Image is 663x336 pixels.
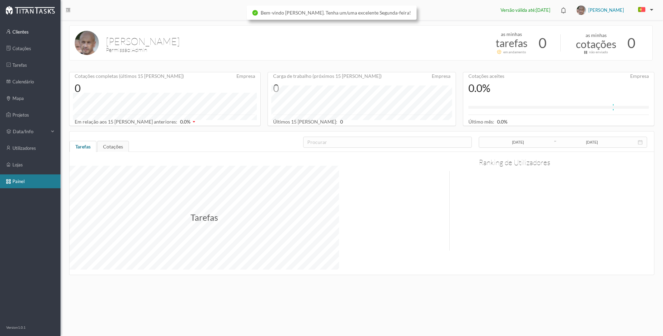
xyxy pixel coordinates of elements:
div: 0.0% [468,81,504,94]
img: Logo [6,6,55,15]
p: as minhas [501,30,522,38]
span: 0 [340,119,343,125]
span: Cotações aceites [468,73,504,79]
h3: Permissão : Admin [106,46,376,54]
i: icon: menu-fold [66,8,71,12]
p: tarefas [496,35,527,51]
p: Version 1.0.1 [6,325,26,330]
div: 0 [273,81,382,94]
div: 0 [75,81,184,94]
span: 0 [627,33,635,53]
button: PT [633,4,656,16]
i: icon: calendar [638,140,643,145]
p: cotações [576,36,616,52]
img: txTsP8FTIqgEhwJwtkAAAAASUVORK5CYII= [577,6,586,15]
span: 0.0 % [497,119,507,125]
div: não enviado [589,49,608,55]
span: Empresa [630,74,649,79]
span: Bem-vindo [PERSON_NAME]. Tenha um/uma excelente Segunda-feira! [261,10,411,16]
span: Carga de trabalho (próximos 15 [PERSON_NAME]) [273,73,382,79]
span: Tarefas [190,212,218,223]
div: em andamento [503,49,526,55]
i: icon: caret-down [192,120,196,124]
span: 0 [539,33,547,53]
i: icon: check-circle [252,10,258,16]
input: Data inicial [483,138,553,146]
span: Último mês: [468,119,507,125]
span: data/info [13,128,47,135]
input: Data final [557,138,627,146]
h1: [PERSON_NAME] [106,34,376,48]
h2: Ranking de Utilizadores [479,157,550,168]
div: procurar [307,139,464,146]
div: Tarefas [69,141,96,155]
span: Empresa [236,74,255,79]
span: Cotações completas (últimos 15 [PERSON_NAME]) [75,73,184,79]
p: as minhas [586,31,607,39]
img: txTsP8FTIqgEhwJwtkAAAAASUVORK5CYII= [75,31,99,55]
span: Últimos 15 [PERSON_NAME]: [273,119,337,125]
i: icon: bell [559,6,568,15]
div: Cotações [97,141,129,155]
span: Em relação aos 15 [PERSON_NAME] anteriores: [75,119,196,125]
span: 0.0 % [180,119,190,125]
span: Empresa [432,74,450,79]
